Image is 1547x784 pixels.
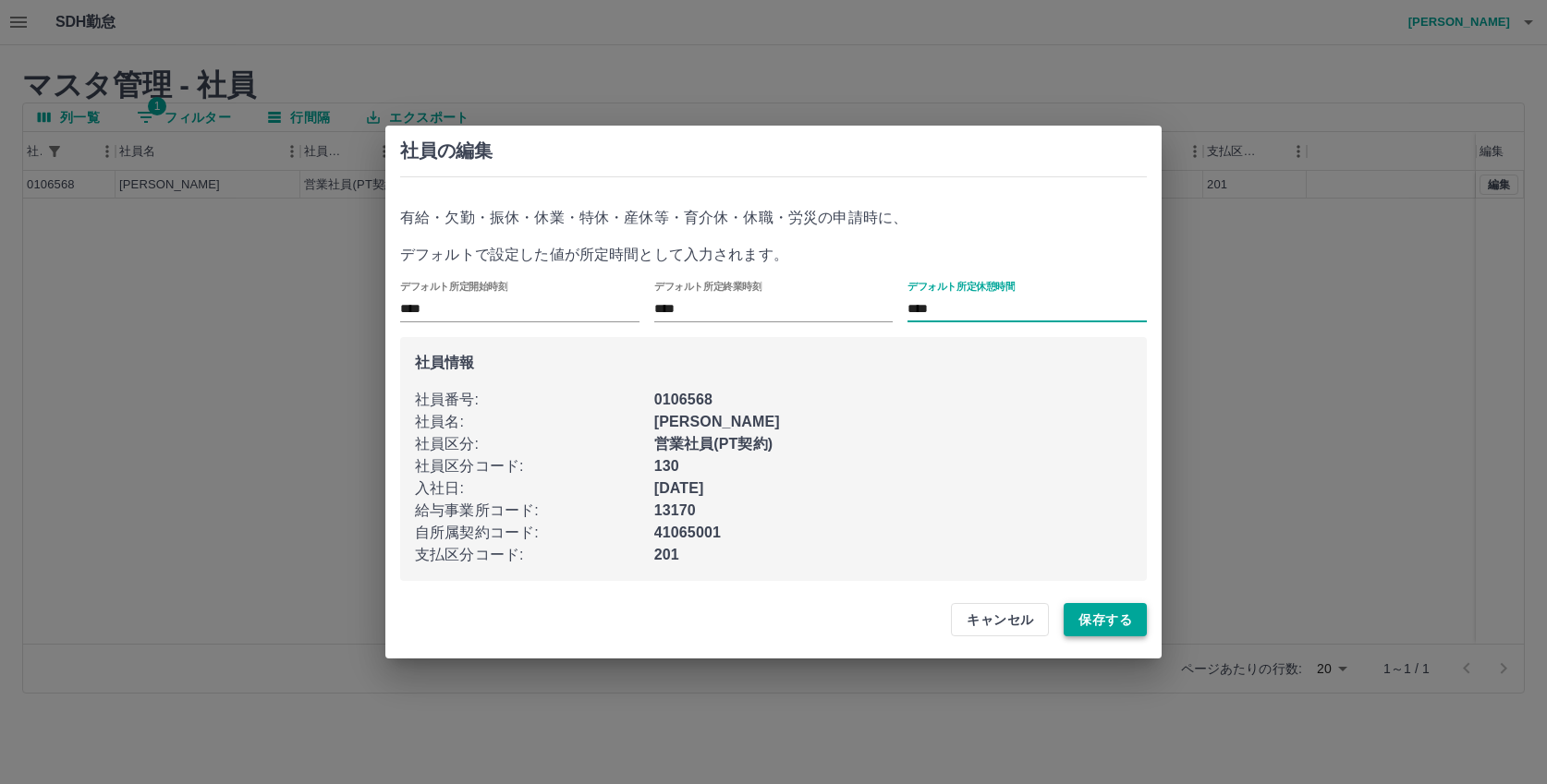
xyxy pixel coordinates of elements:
[654,389,1132,411] p: 0106568
[654,455,1132,477] p: 130
[400,244,1147,266] p: デフォルトで設定した値が所定時間として入力されます。
[415,352,1132,374] p: 社員情報
[654,280,762,294] label: デフォルト所定終業時刻
[400,140,1147,162] h2: 社員の編集
[400,280,508,294] label: デフォルト所定開始時刻
[654,411,1132,433] p: [PERSON_NAME]
[415,455,654,477] p: 社員区分コード :
[654,500,1132,522] p: 13170
[415,411,654,433] p: 社員名 :
[415,544,654,566] p: 支払区分コード :
[415,477,654,500] p: 入社日 :
[654,522,1132,544] p: 41065001
[415,433,654,455] p: 社員区分 :
[654,477,1132,500] p: [DATE]
[654,544,1132,566] p: 201
[415,522,654,544] p: 自所属契約コード :
[400,207,1147,229] p: 有給・欠勤・振休・休業・特休・産休等・育介休・休職・労災の申請時に、
[654,433,1132,455] p: 営業社員(PT契約)
[1064,603,1147,636] button: 保存する
[415,389,654,411] p: 社員番号 :
[907,280,1016,294] label: デフォルト所定休憩時間
[951,603,1049,636] button: キャンセル
[415,500,654,522] p: 給与事業所コード :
